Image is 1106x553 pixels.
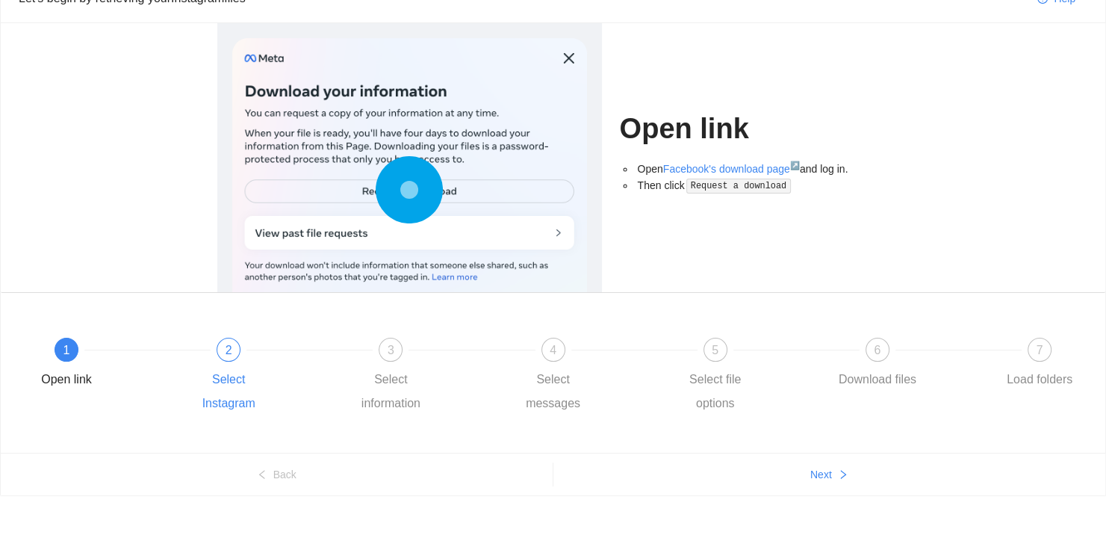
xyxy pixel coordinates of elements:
div: Load folders [1007,368,1072,392]
button: Nextright [553,463,1106,486]
div: 7Load folders [996,338,1083,392]
div: 5Select file options [672,338,834,415]
button: leftBack [1,463,553,486]
code: Request a download [686,179,791,194]
div: Download files [839,368,916,392]
span: Next [810,466,832,483]
span: 4 [550,344,556,356]
div: 3Select information [347,338,509,415]
span: right [838,469,848,481]
div: Select Instagram [185,368,272,415]
span: 5 [712,344,718,356]
a: Facebook's download page↗ [663,163,800,175]
span: 2 [226,344,232,356]
div: 1Open link [23,338,185,392]
span: 6 [874,344,880,356]
div: Select messages [510,368,597,415]
sup: ↗ [790,161,800,170]
div: Select file options [672,368,759,415]
div: Open link [41,368,92,392]
li: Open and log in. [635,161,889,177]
li: Then click [635,177,889,194]
div: 4Select messages [510,338,672,415]
div: Select information [347,368,434,415]
div: 6Download files [834,338,996,392]
span: 1 [63,344,70,356]
h1: Open link [620,111,889,146]
span: 3 [388,344,394,356]
div: 2Select Instagram [185,338,347,415]
span: 7 [1037,344,1043,356]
